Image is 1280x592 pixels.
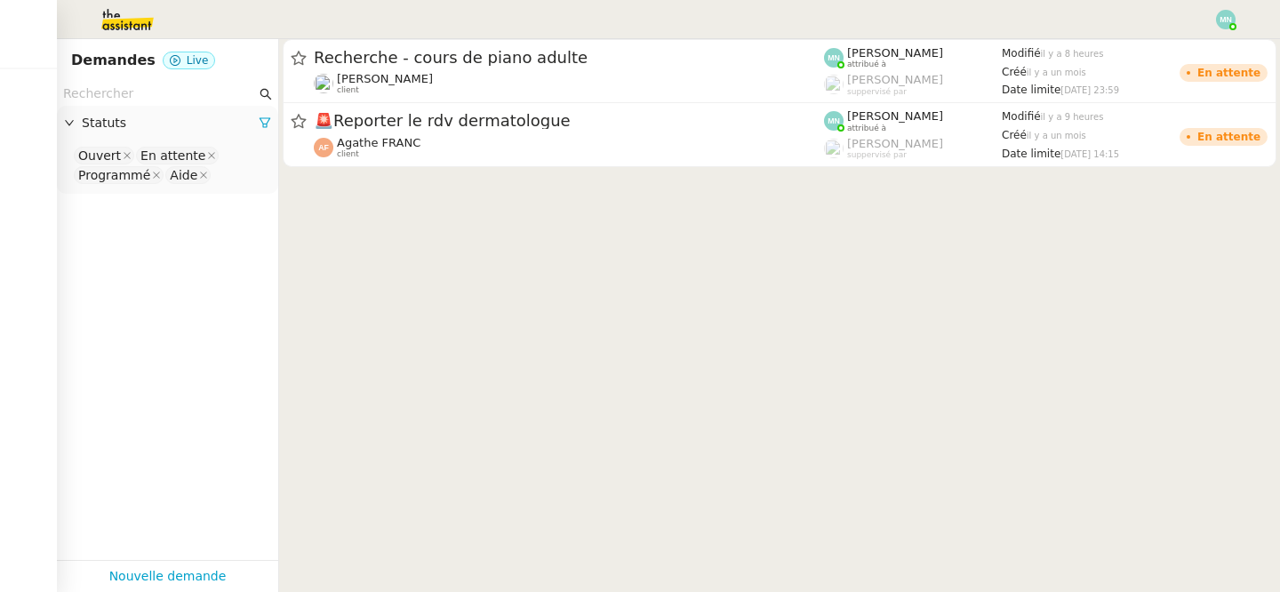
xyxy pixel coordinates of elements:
span: [DATE] 14:15 [1060,149,1119,159]
span: il y a 9 heures [1041,112,1104,122]
span: Statuts [82,113,259,133]
span: suppervisé par [847,150,907,160]
img: svg [824,111,844,131]
div: Aide [170,167,197,183]
div: Ouvert [78,148,121,164]
app-user-label: suppervisé par [824,73,1002,96]
img: users%2FoFdbodQ3TgNoWt9kP3GXAs5oaCq1%2Favatar%2Fprofile-pic.png [824,139,844,158]
nz-select-item: Programmé [74,166,164,184]
span: Agathe FRANC [337,136,420,149]
span: Date limite [1002,148,1060,160]
span: Créé [1002,129,1027,141]
img: svg [314,138,333,157]
span: client [337,85,359,95]
a: Nouvelle demande [109,566,227,587]
span: il y a un mois [1027,68,1086,77]
span: Reporter le rdv dermatologue [314,113,824,129]
span: [PERSON_NAME] [847,137,943,150]
span: [PERSON_NAME] [847,73,943,86]
nz-select-item: Ouvert [74,147,134,164]
span: il y a 8 heures [1041,49,1104,59]
img: users%2FoFdbodQ3TgNoWt9kP3GXAs5oaCq1%2Favatar%2Fprofile-pic.png [824,75,844,94]
app-user-label: suppervisé par [824,137,1002,160]
div: En attente [140,148,205,164]
app-user-detailed-label: client [314,136,824,159]
input: Rechercher [63,84,256,104]
img: svg [824,48,844,68]
nz-page-header-title: Demandes [71,48,156,73]
nz-select-item: En attente [136,147,219,164]
img: users%2FpftfpH3HWzRMeZpe6E7kXDgO5SJ3%2Favatar%2Fa3cc7090-f8ed-4df9-82e0-3c63ac65f9dd [314,74,333,93]
span: Créé [1002,66,1027,78]
span: 🚨 [314,111,333,130]
div: En attente [1197,132,1260,142]
span: Recherche - cours de piano adulte [314,50,824,66]
span: suppervisé par [847,87,907,97]
span: attribué à [847,124,886,133]
span: Modifié [1002,110,1041,123]
img: svg [1216,10,1236,29]
span: [PERSON_NAME] [847,109,943,123]
span: il y a un mois [1027,131,1086,140]
app-user-label: attribué à [824,109,1002,132]
div: En attente [1197,68,1260,78]
div: Programmé [78,167,150,183]
span: attribué à [847,60,886,69]
span: [PERSON_NAME] [847,46,943,60]
div: Statuts [57,106,278,140]
span: [PERSON_NAME] [337,72,433,85]
span: Date limite [1002,84,1060,96]
app-user-label: attribué à [824,46,1002,69]
span: client [337,149,359,159]
app-user-detailed-label: client [314,72,824,95]
span: [DATE] 23:59 [1060,85,1119,95]
nz-select-item: Aide [165,166,211,184]
span: Modifié [1002,47,1041,60]
span: Live [187,54,209,67]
